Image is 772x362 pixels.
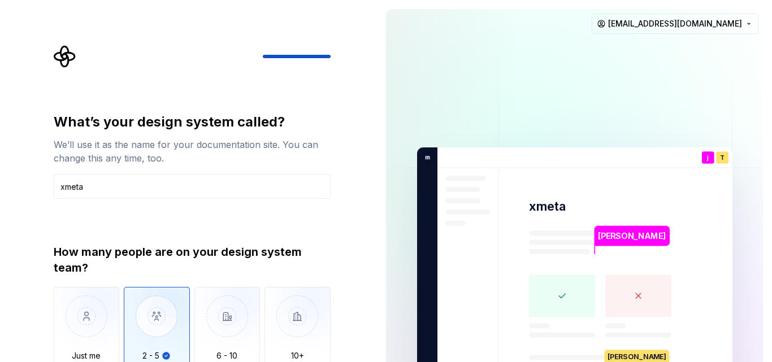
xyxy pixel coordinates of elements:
[54,244,331,276] div: How many people are on your design system team?
[54,45,76,68] svg: Supernova Logo
[592,14,758,34] button: [EMAIL_ADDRESS][DOMAIN_NAME]
[421,152,431,163] p: m
[54,113,331,131] div: What’s your design system called?
[716,151,728,164] div: T
[54,174,331,199] input: Design system name
[608,18,742,29] span: [EMAIL_ADDRESS][DOMAIN_NAME]
[707,155,709,161] p: j
[529,198,566,215] p: xmeta
[598,230,666,242] p: [PERSON_NAME]
[54,138,331,165] div: We’ll use it as the name for your documentation site. You can change this any time, too.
